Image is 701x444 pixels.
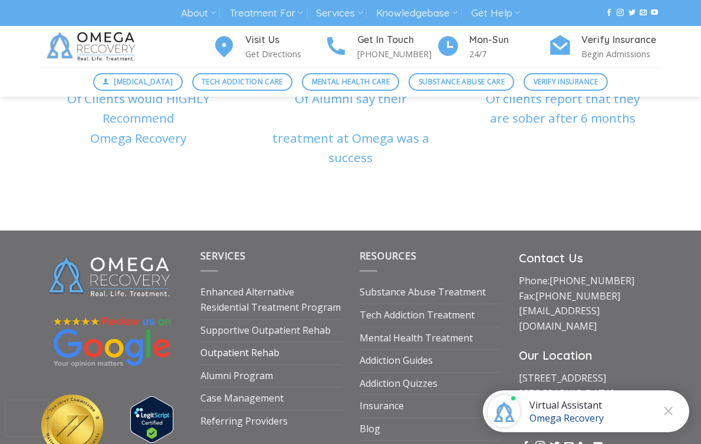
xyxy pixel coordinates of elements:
[519,346,660,365] h3: Our Location
[651,9,658,17] a: Follow on YouTube
[130,396,173,443] img: Verify Approval for www.omegarecovery.org
[229,2,303,24] a: Treatment For
[628,9,636,17] a: Follow on Twitter
[324,32,436,61] a: Get In Touch [PHONE_NUMBER]
[200,387,284,410] a: Case Management
[192,73,293,91] a: Tech Addiction Care
[549,274,634,287] a: [PHONE_NUMBER]
[212,32,324,61] a: Visit Us Get Directions
[581,32,660,48] h4: Verify Insurance
[6,400,47,436] iframe: reCAPTCHA
[519,371,614,400] a: [STREET_ADDRESS][GEOGRAPHIC_DATA]
[200,342,279,364] a: Outpatient Rehab
[360,327,473,350] a: Mental Health Treatment
[41,26,144,67] img: Omega Recovery
[469,32,548,48] h4: Mon-Sun
[419,76,505,87] span: Substance Abuse Care
[316,2,363,24] a: Services
[130,412,173,425] a: Verify LegitScript Approval for www.omegarecovery.org
[519,251,583,265] strong: Contact Us
[471,2,520,24] a: Get Help
[312,76,390,87] span: Mental Health Care
[200,365,273,387] a: Alumni Program
[357,32,436,48] h4: Get In Touch
[360,304,475,327] a: Tech Addiction Treatment
[245,47,324,61] p: Get Directions
[41,89,236,148] p: Of Clients would HIGHLY Recommend Omega Recovery
[376,2,458,24] a: Knowledgebase
[360,249,417,262] span: Resources
[605,9,613,17] a: Follow on Facebook
[360,418,380,440] a: Blog
[617,9,624,17] a: Follow on Instagram
[200,320,331,342] a: Supportive Outpatient Rehab
[200,410,288,433] a: Referring Providers
[640,9,647,17] a: Send us an email
[254,89,448,167] p: Of Alumni say their treatment at Omega was a success
[581,47,660,61] p: Begin Admissions
[360,281,486,304] a: Substance Abuse Treatment
[524,73,608,91] a: Verify Insurance
[93,73,183,91] a: [MEDICAL_DATA]
[181,2,216,24] a: About
[200,249,246,262] span: Services
[114,76,173,87] span: [MEDICAL_DATA]
[548,32,660,61] a: Verify Insurance Begin Admissions
[360,395,404,417] a: Insurance
[409,73,514,91] a: Substance Abuse Care
[357,47,436,61] p: [PHONE_NUMBER]
[519,274,660,334] p: Phone: Fax:
[535,290,620,302] a: [PHONE_NUMBER]
[534,76,598,87] span: Verify Insurance
[466,89,660,129] p: Of clients report that they are sober after 6 months
[360,350,433,372] a: Addiction Guides
[200,281,342,318] a: Enhanced Alternative Residential Treatment Program
[202,76,283,87] span: Tech Addiction Care
[360,373,437,395] a: Addiction Quizzes
[519,304,600,333] a: [EMAIL_ADDRESS][DOMAIN_NAME]
[302,73,399,91] a: Mental Health Care
[245,32,324,48] h4: Visit Us
[469,47,548,61] p: 24/7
